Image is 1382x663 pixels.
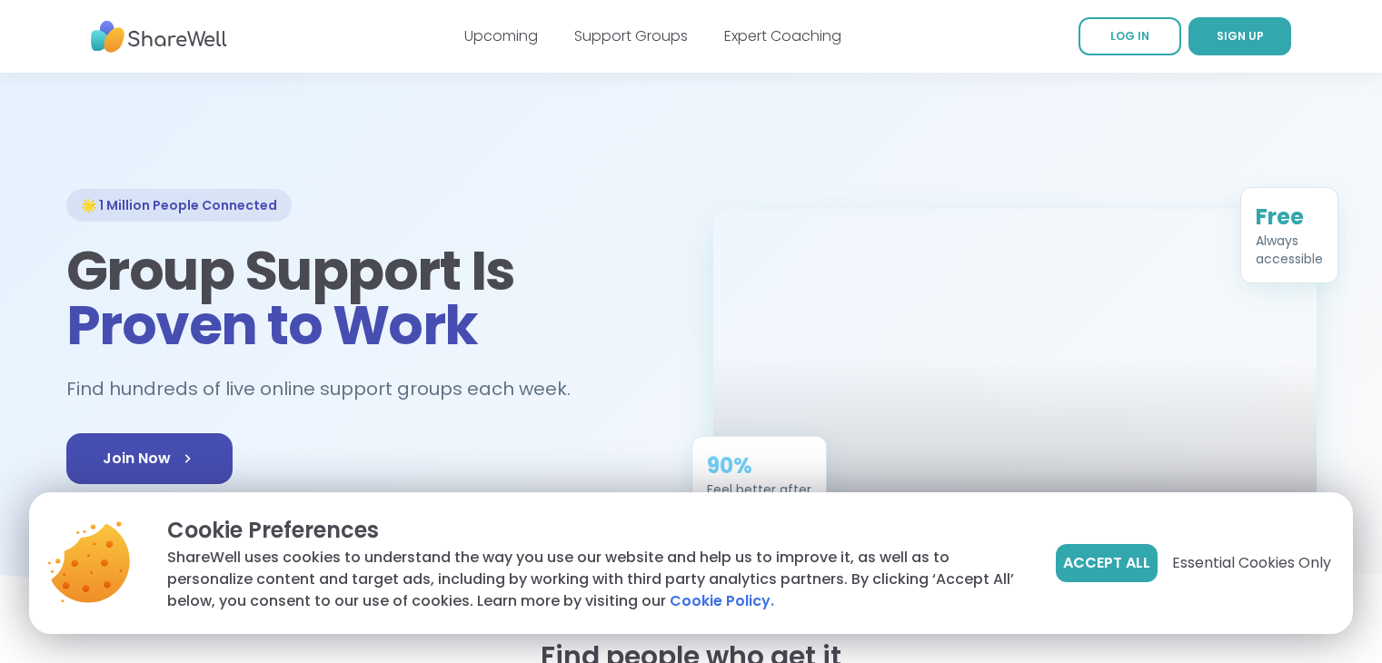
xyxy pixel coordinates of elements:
[103,448,196,470] span: Join Now
[91,12,227,62] img: ShareWell Nav Logo
[66,243,670,352] h1: Group Support Is
[1217,28,1264,44] span: SIGN UP
[1110,28,1149,44] span: LOG IN
[724,25,841,46] a: Expert Coaching
[574,25,688,46] a: Support Groups
[66,287,478,363] span: Proven to Work
[464,25,538,46] a: Upcoming
[66,433,233,484] a: Join Now
[66,189,292,222] div: 🌟 1 Million People Connected
[1256,203,1323,232] div: Free
[1079,17,1181,55] a: LOG IN
[167,514,1027,547] p: Cookie Preferences
[1063,552,1150,574] span: Accept All
[1256,232,1323,268] div: Always accessible
[1056,544,1158,582] button: Accept All
[670,590,774,612] a: Cookie Policy.
[167,547,1027,612] p: ShareWell uses cookies to understand the way you use our website and help us to improve it, as we...
[707,451,811,480] div: 90%
[1172,552,1331,574] span: Essential Cookies Only
[66,374,590,404] h2: Find hundreds of live online support groups each week.
[1188,17,1291,55] a: SIGN UP
[707,480,811,517] div: Feel better after just one session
